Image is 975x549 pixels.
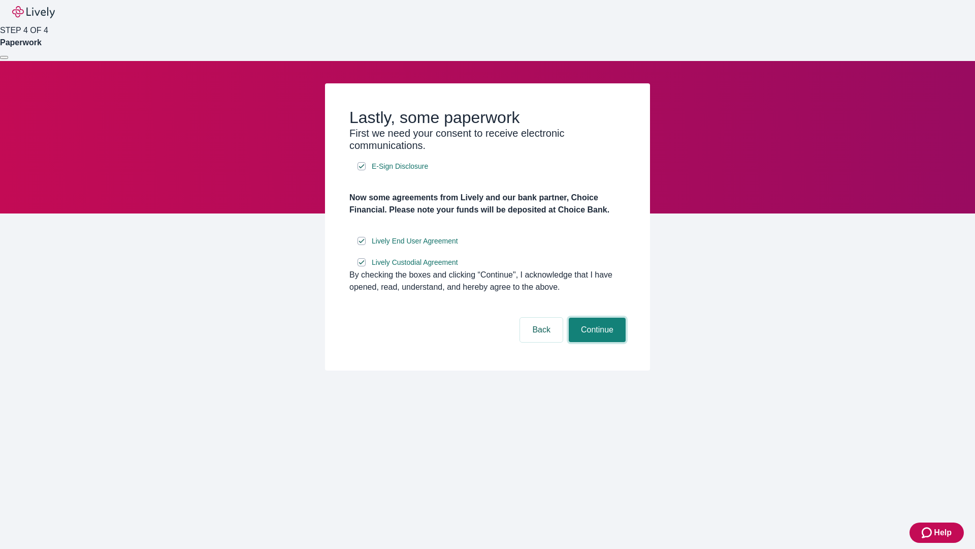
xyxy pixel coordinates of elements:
img: Lively [12,6,55,18]
span: Lively Custodial Agreement [372,257,458,268]
a: e-sign disclosure document [370,235,460,248]
a: e-sign disclosure document [370,256,460,269]
button: Zendesk support iconHelp [909,523,964,543]
button: Back [520,318,563,342]
span: Help [934,527,952,539]
svg: Zendesk support icon [922,527,934,539]
a: e-sign disclosure document [370,160,430,173]
span: E-Sign Disclosure [372,161,428,172]
h3: First we need your consent to receive electronic communications. [349,127,626,151]
h2: Lastly, some paperwork [349,108,626,127]
span: Lively End User Agreement [372,236,458,247]
button: Continue [569,318,626,342]
h4: Now some agreements from Lively and our bank partner, Choice Financial. Please note your funds wi... [349,192,626,216]
div: By checking the boxes and clicking “Continue", I acknowledge that I have opened, read, understand... [349,269,626,293]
